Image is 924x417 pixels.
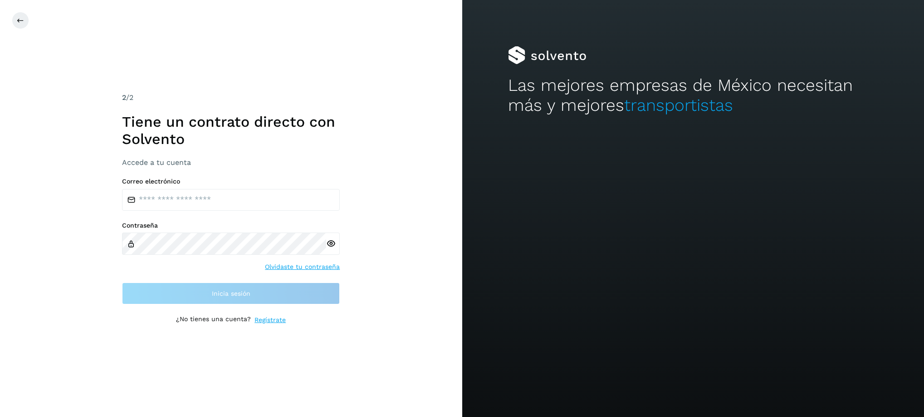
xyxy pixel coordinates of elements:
[122,222,340,229] label: Contraseña
[122,283,340,304] button: Inicia sesión
[508,75,878,116] h2: Las mejores empresas de México necesitan más y mejores
[122,158,340,167] h3: Accede a tu cuenta
[624,95,733,115] span: transportistas
[122,92,340,103] div: /2
[265,262,340,272] a: Olvidaste tu contraseña
[122,113,340,148] h1: Tiene un contrato directo con Solvento
[176,315,251,325] p: ¿No tienes una cuenta?
[122,93,126,102] span: 2
[254,315,286,325] a: Regístrate
[212,290,250,297] span: Inicia sesión
[122,178,340,185] label: Correo electrónico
